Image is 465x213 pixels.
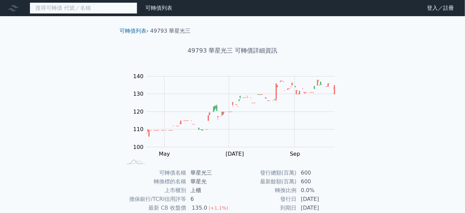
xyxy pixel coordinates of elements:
[114,46,351,55] h1: 49793 華星光三 可轉債詳細資訊
[232,186,297,195] td: 轉換比例
[122,186,186,195] td: 上市櫃別
[297,204,343,212] td: [DATE]
[297,195,343,204] td: [DATE]
[422,3,460,13] a: 登入／註冊
[297,186,343,195] td: 0.0%
[232,204,297,212] td: 到期日
[209,205,228,211] span: (+1.1%)
[297,177,343,186] td: 600
[159,151,170,157] tspan: May
[119,28,146,34] a: 可轉債列表
[150,27,191,35] li: 49793 華星光三
[232,177,297,186] td: 最新餘額(百萬)
[133,109,144,115] tspan: 120
[190,204,209,212] div: 135.0
[122,204,186,212] td: 最新 CB 收盤價
[119,27,148,35] li: ›
[122,177,186,186] td: 轉換標的名稱
[133,126,144,132] tspan: 110
[133,144,144,150] tspan: 100
[297,169,343,177] td: 600
[232,169,297,177] td: 發行總額(百萬)
[122,195,186,204] td: 擔保銀行/TCRI信用評等
[133,73,144,80] tspan: 140
[122,169,186,177] td: 可轉債名稱
[30,2,137,14] input: 搜尋可轉債 代號／名稱
[186,177,232,186] td: 華星光
[133,91,144,97] tspan: 130
[290,151,300,157] tspan: Sep
[232,195,297,204] td: 發行日
[186,195,232,204] td: 6
[186,169,232,177] td: 華星光三
[226,151,244,157] tspan: [DATE]
[130,73,345,157] g: Chart
[145,5,172,11] a: 可轉債列表
[186,186,232,195] td: 上櫃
